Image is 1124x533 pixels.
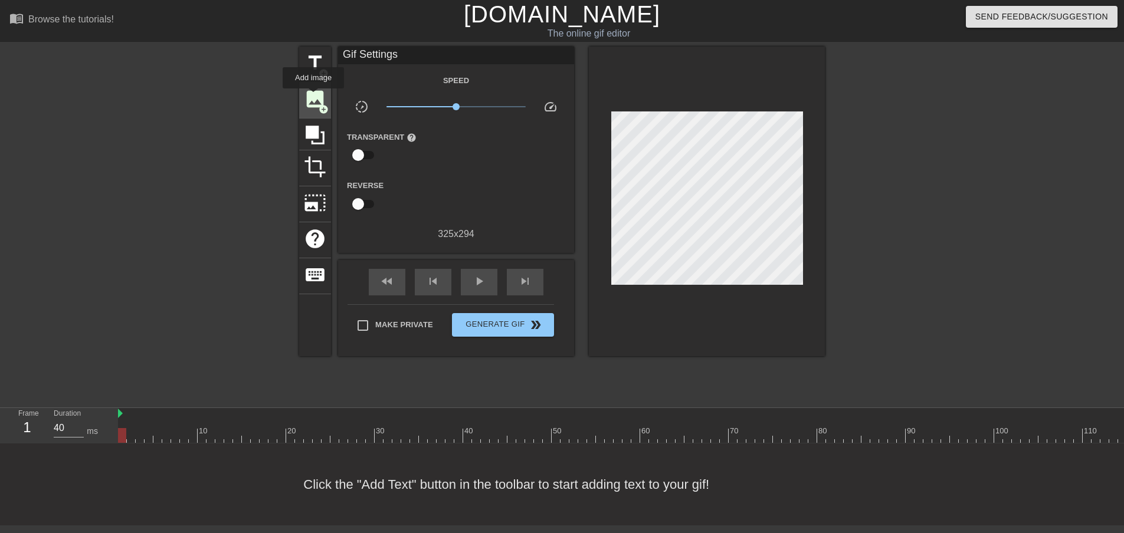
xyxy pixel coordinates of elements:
span: fast_rewind [380,274,394,288]
div: 60 [641,425,652,437]
button: Send Feedback/Suggestion [966,6,1118,28]
div: 30 [376,425,386,437]
span: skip_previous [426,274,440,288]
div: 10 [199,425,209,437]
span: photo_size_select_large [304,192,326,214]
div: 20 [287,425,298,437]
a: [DOMAIN_NAME] [464,1,660,27]
div: 70 [730,425,740,437]
span: Generate Gif [457,318,549,332]
div: Browse the tutorials! [28,14,114,24]
span: title [304,52,326,74]
div: 325 x 294 [338,227,574,241]
button: Generate Gif [452,313,554,337]
span: slow_motion_video [355,100,369,114]
span: help [304,228,326,250]
div: Frame [9,408,45,442]
div: ms [87,425,98,437]
span: add_circle [319,104,329,114]
div: 1 [18,417,36,438]
span: add_circle [319,68,329,78]
div: 80 [818,425,829,437]
label: Reverse [347,180,384,192]
div: 100 [995,425,1010,437]
div: 40 [464,425,475,437]
div: 90 [907,425,917,437]
span: Send Feedback/Suggestion [975,9,1108,24]
div: 50 [553,425,563,437]
span: skip_next [518,274,532,288]
span: Make Private [375,319,433,331]
div: 110 [1084,425,1099,437]
span: keyboard [304,264,326,286]
div: The online gif editor [381,27,797,41]
span: speed [543,100,558,114]
span: help [407,133,417,143]
div: Gif Settings [338,47,574,64]
label: Duration [54,410,81,417]
span: image [304,88,326,110]
span: double_arrow [529,318,543,332]
span: menu_book [9,11,24,25]
a: Browse the tutorials! [9,11,114,29]
span: play_arrow [472,274,486,288]
span: crop [304,156,326,178]
label: Speed [443,75,469,87]
label: Transparent [347,131,417,143]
